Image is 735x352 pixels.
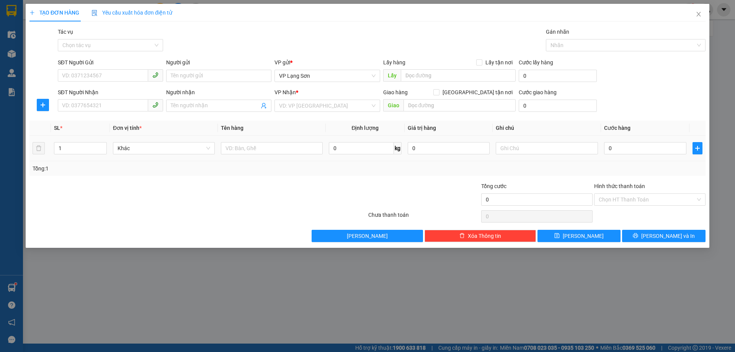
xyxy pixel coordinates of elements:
[383,59,405,65] span: Lấy hàng
[58,29,73,35] label: Tác vụ
[367,211,480,224] div: Chưa thanh toán
[394,142,402,154] span: kg
[37,102,49,108] span: plus
[496,142,598,154] input: Ghi Chú
[482,58,516,67] span: Lấy tận nơi
[594,183,645,189] label: Hình thức thanh toán
[275,89,296,95] span: VP Nhận
[33,142,45,154] button: delete
[693,145,702,151] span: plus
[408,142,490,154] input: 0
[459,233,465,239] span: delete
[152,72,158,78] span: phone
[401,69,516,82] input: Dọc đường
[468,232,501,240] span: Xóa Thông tin
[383,89,408,95] span: Giao hàng
[546,29,569,35] label: Gán nhãn
[519,89,557,95] label: Cước giao hàng
[91,10,172,16] span: Yêu cầu xuất hóa đơn điện tử
[688,4,709,25] button: Close
[519,70,597,82] input: Cước lấy hàng
[519,59,553,65] label: Cước lấy hàng
[58,88,163,97] div: SĐT Người Nhận
[622,230,706,242] button: printer[PERSON_NAME] và In
[439,88,516,97] span: [GEOGRAPHIC_DATA] tận nơi
[37,99,49,111] button: plus
[347,232,388,240] span: [PERSON_NAME]
[279,70,376,82] span: VP Lạng Sơn
[275,58,380,67] div: VP gửi
[261,103,267,109] span: user-add
[221,142,323,154] input: VD: Bàn, Ghế
[54,125,60,131] span: SL
[166,88,271,97] div: Người nhận
[641,232,695,240] span: [PERSON_NAME] và In
[152,102,158,108] span: phone
[563,232,604,240] span: [PERSON_NAME]
[537,230,621,242] button: save[PERSON_NAME]
[352,125,379,131] span: Định lượng
[113,125,142,131] span: Đơn vị tính
[519,100,597,112] input: Cước giao hàng
[425,230,536,242] button: deleteXóa Thông tin
[403,99,516,111] input: Dọc đường
[58,58,163,67] div: SĐT Người Gửi
[633,233,638,239] span: printer
[221,125,243,131] span: Tên hàng
[118,142,210,154] span: Khác
[383,69,401,82] span: Lấy
[693,142,702,154] button: plus
[604,125,630,131] span: Cước hàng
[383,99,403,111] span: Giao
[91,10,98,16] img: icon
[312,230,423,242] button: [PERSON_NAME]
[555,233,560,239] span: save
[166,58,271,67] div: Người gửi
[33,164,284,173] div: Tổng: 1
[29,10,79,16] span: TẠO ĐƠN HÀNG
[493,121,601,136] th: Ghi chú
[696,11,702,17] span: close
[481,183,506,189] span: Tổng cước
[408,125,436,131] span: Giá trị hàng
[29,10,35,15] span: plus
